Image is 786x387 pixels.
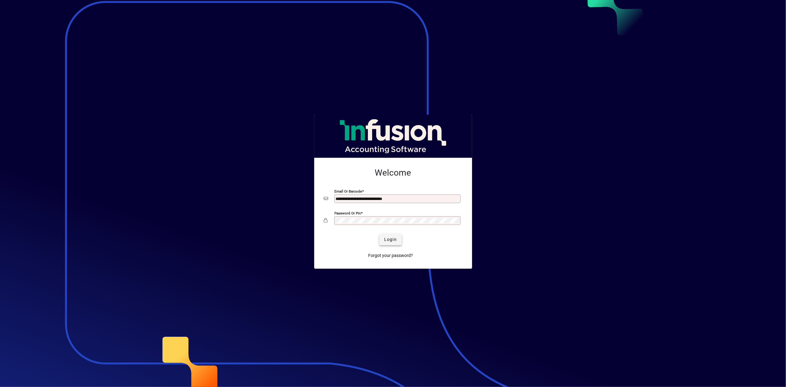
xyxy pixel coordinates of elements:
[335,189,362,193] mat-label: Email or Barcode
[335,211,361,215] mat-label: Password or Pin
[324,168,462,178] h2: Welcome
[379,234,402,245] button: Login
[368,252,413,259] span: Forgot your password?
[366,250,415,261] a: Forgot your password?
[384,236,397,243] span: Login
